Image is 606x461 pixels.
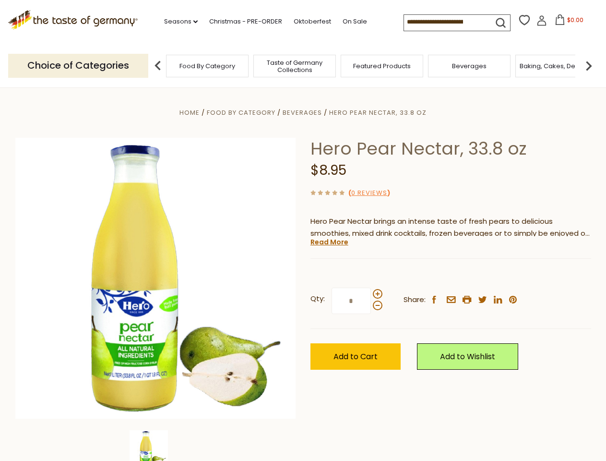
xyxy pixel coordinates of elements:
[351,188,387,198] a: 0 Reviews
[332,288,371,314] input: Qty:
[164,16,198,27] a: Seasons
[333,351,378,362] span: Add to Cart
[310,237,348,247] a: Read More
[452,62,487,70] a: Beverages
[404,294,426,306] span: Share:
[348,188,390,197] span: ( )
[549,14,590,29] button: $0.00
[256,59,333,73] a: Taste of Germany Collections
[329,108,427,117] a: Hero Pear Nectar, 33.8 oz
[283,108,322,117] a: Beverages
[310,216,591,240] p: Hero Pear Nectar brings an intense taste of fresh pears to delicious smoothies, mixed drink cockt...
[567,16,583,24] span: $0.00
[179,62,235,70] a: Food By Category
[353,62,411,70] a: Featured Products
[15,138,296,419] img: Hero Pear Nectar, 33.8 oz
[310,138,591,159] h1: Hero Pear Nectar, 33.8 oz
[343,16,367,27] a: On Sale
[179,108,200,117] a: Home
[294,16,331,27] a: Oktoberfest
[8,54,148,77] p: Choice of Categories
[207,108,275,117] a: Food By Category
[520,62,594,70] a: Baking, Cakes, Desserts
[579,56,598,75] img: next arrow
[209,16,282,27] a: Christmas - PRE-ORDER
[310,343,401,370] button: Add to Cart
[148,56,167,75] img: previous arrow
[417,343,518,370] a: Add to Wishlist
[310,293,325,305] strong: Qty:
[310,161,346,180] span: $8.95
